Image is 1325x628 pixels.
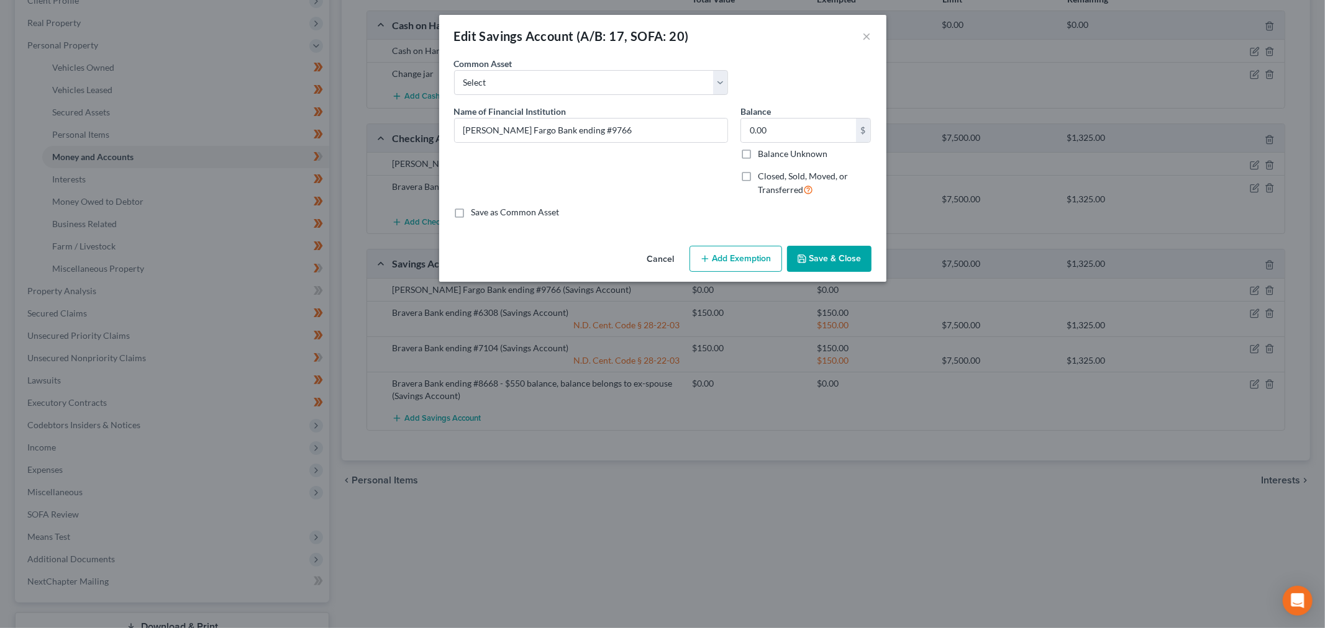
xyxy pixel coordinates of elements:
label: Common Asset [454,57,512,70]
div: $ [856,119,871,142]
button: × [863,29,872,43]
div: Open Intercom Messenger [1283,586,1313,616]
span: Name of Financial Institution [454,106,567,117]
button: Add Exemption [690,246,782,272]
label: Balance Unknown [758,148,827,160]
button: Save & Close [787,246,872,272]
button: Cancel [637,247,685,272]
label: Save as Common Asset [471,206,560,218]
label: Balance [740,105,771,118]
span: Closed, Sold, Moved, or Transferred [758,171,848,195]
input: 0.00 [741,119,856,142]
input: Enter name... [455,119,727,142]
div: Edit Savings Account (A/B: 17, SOFA: 20) [454,27,689,45]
